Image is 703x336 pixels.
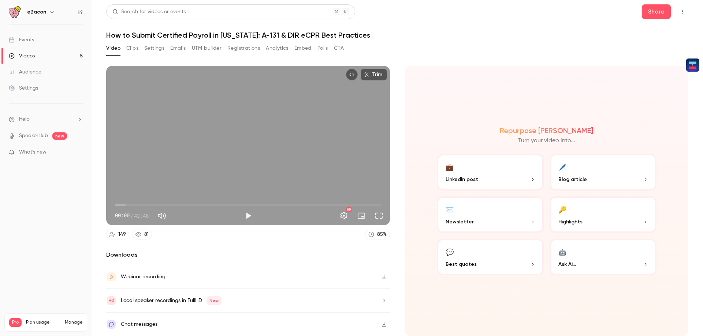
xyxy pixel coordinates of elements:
[550,154,656,190] button: 🖊️Blog article
[106,230,129,239] a: 149
[365,230,390,239] a: 85%
[106,42,120,54] button: Video
[121,296,222,305] div: Local speaker recordings in FullHD
[121,272,165,281] div: Webinar recording
[52,132,67,140] span: new
[558,260,576,268] span: Ask Ai...
[346,207,351,212] div: HD
[500,126,593,135] h2: Repurpose [PERSON_NAME]
[9,6,21,18] img: eBacon
[19,116,30,123] span: Help
[437,154,544,190] button: 💼LinkedIn post
[112,8,186,16] div: Search for videos or events
[170,42,186,54] button: Emails
[677,6,688,18] button: Top Bar Actions
[126,42,138,54] button: Clips
[446,204,454,215] div: ✉️
[74,149,83,156] iframe: Noticeable Trigger
[317,42,328,54] button: Polls
[446,246,454,257] div: 💬
[134,212,149,219] span: 42:48
[241,208,256,223] button: Play
[118,231,126,238] div: 149
[9,68,41,76] div: Audience
[144,231,149,238] div: 81
[144,42,164,54] button: Settings
[361,69,387,80] button: Trim
[336,208,351,223] button: Settings
[558,204,566,215] div: 🔑
[558,175,587,183] span: Blog article
[334,42,344,54] button: CTA
[9,36,34,44] div: Events
[106,250,390,259] h2: Downloads
[192,42,222,54] button: UTM builder
[155,208,169,223] button: Mute
[550,196,656,233] button: 🔑Highlights
[130,212,133,219] span: /
[446,175,478,183] span: LinkedIn post
[115,212,149,219] div: 00:00
[446,218,474,226] span: Newsletter
[346,69,358,80] button: Embed video
[377,231,387,238] div: 85 %
[446,161,454,173] div: 💼
[642,4,671,19] button: Share
[558,218,583,226] span: Highlights
[558,161,566,173] div: 🖊️
[227,42,260,54] button: Registrations
[558,246,566,257] div: 🤖
[9,116,83,123] li: help-dropdown-opener
[9,52,35,60] div: Videos
[132,230,152,239] a: 81
[437,196,544,233] button: ✉️Newsletter
[9,318,22,327] span: Pro
[9,84,38,92] div: Settings
[294,42,312,54] button: Embed
[115,212,130,219] span: 00:00
[372,208,386,223] button: Full screen
[106,31,688,39] h1: How to Submit Certified Payroll in [US_STATE]: A-131 & DIR eCPR Best Practices
[121,320,157,329] div: Chat messages
[27,8,46,16] h6: eBacon
[26,320,60,325] span: Plan usage
[19,132,48,140] a: SpeakerHub
[65,320,82,325] a: Manage
[518,136,575,145] p: Turn your video into...
[446,260,477,268] span: Best quotes
[207,296,222,305] span: New
[437,239,544,275] button: 💬Best quotes
[354,208,369,223] button: Turn on miniplayer
[266,42,289,54] button: Analytics
[19,148,47,156] span: What's new
[550,239,656,275] button: 🤖Ask Ai...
